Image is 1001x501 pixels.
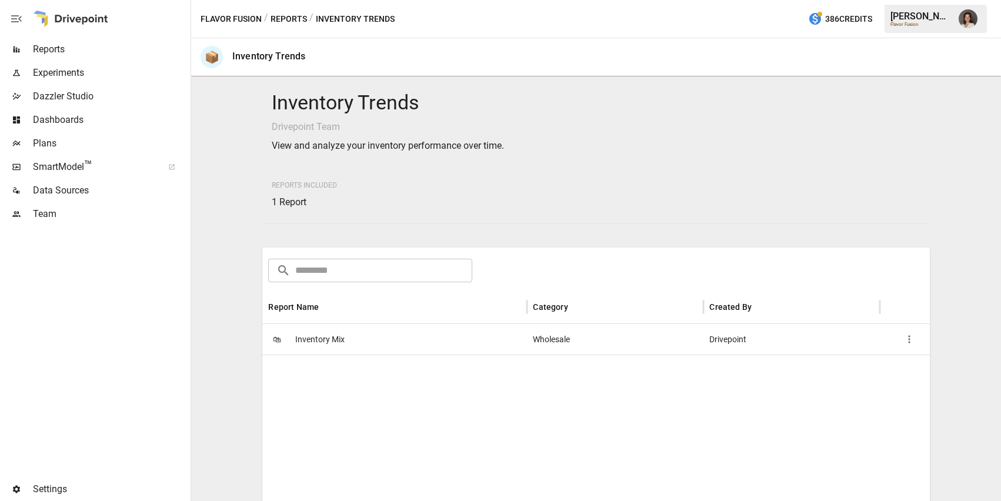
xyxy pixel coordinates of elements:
[825,12,872,26] span: 386 Credits
[33,66,188,80] span: Experiments
[295,325,345,355] span: Inventory Mix
[533,302,568,312] div: Category
[232,51,305,62] div: Inventory Trends
[84,158,92,173] span: ™
[272,139,920,153] p: View and analyze your inventory performance over time.
[272,181,337,189] span: Reports Included
[709,302,752,312] div: Created By
[753,299,769,315] button: Sort
[309,12,313,26] div: /
[33,42,188,56] span: Reports
[33,113,188,127] span: Dashboards
[33,136,188,151] span: Plans
[201,12,262,26] button: Flavor Fusion
[33,89,188,103] span: Dazzler Studio
[268,302,319,312] div: Report Name
[271,12,307,26] button: Reports
[272,91,920,115] h4: Inventory Trends
[527,324,703,355] div: Wholesale
[959,9,977,28] img: Franziska Ibscher
[33,482,188,496] span: Settings
[890,11,952,22] div: [PERSON_NAME]
[33,207,188,221] span: Team
[264,12,268,26] div: /
[569,299,586,315] button: Sort
[703,324,880,355] div: Drivepoint
[320,299,336,315] button: Sort
[272,120,920,134] p: Drivepoint Team
[201,46,223,68] div: 📦
[890,22,952,27] div: Flavor Fusion
[33,160,155,174] span: SmartModel
[952,2,985,35] button: Franziska Ibscher
[33,183,188,198] span: Data Sources
[272,195,337,209] p: 1 Report
[268,330,286,348] span: 🛍
[803,8,877,30] button: 386Credits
